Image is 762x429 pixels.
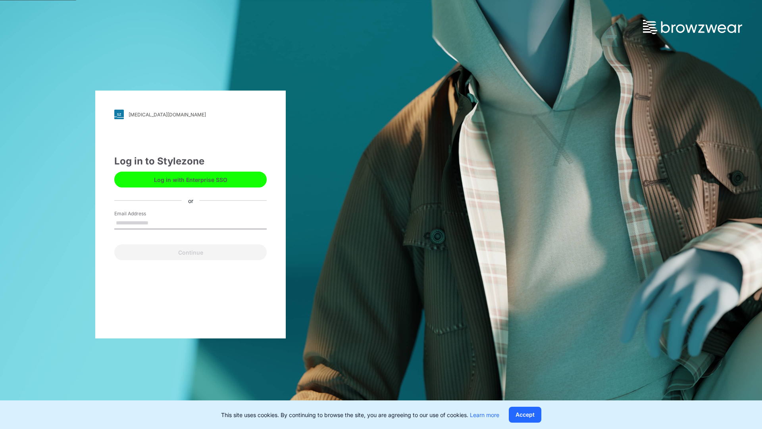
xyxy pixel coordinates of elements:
[182,196,200,205] div: or
[114,154,267,168] div: Log in to Stylezone
[114,210,170,217] label: Email Address
[129,112,206,118] div: [MEDICAL_DATA][DOMAIN_NAME]
[643,20,742,34] img: browzwear-logo.73288ffb.svg
[470,412,499,418] a: Learn more
[114,110,267,119] a: [MEDICAL_DATA][DOMAIN_NAME]
[221,411,499,419] p: This site uses cookies. By continuing to browse the site, you are agreeing to our use of cookies.
[509,407,541,423] button: Accept
[114,110,124,119] img: svg+xml;base64,PHN2ZyB3aWR0aD0iMjgiIGhlaWdodD0iMjgiIHZpZXdCb3g9IjAgMCAyOCAyOCIgZmlsbD0ibm9uZSIgeG...
[114,172,267,187] button: Log in with Enterprise SSO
